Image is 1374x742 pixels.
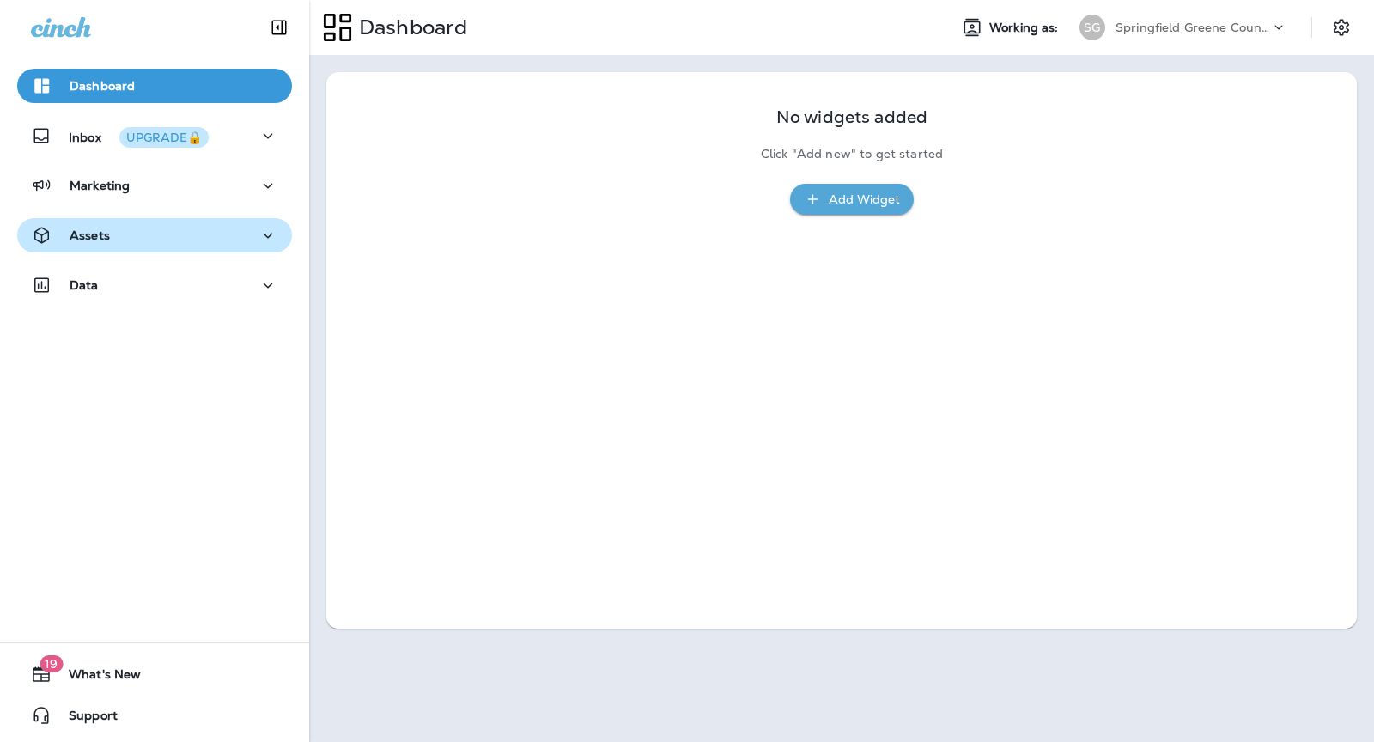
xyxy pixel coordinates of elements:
[17,119,292,153] button: InboxUPGRADE🔒
[69,127,209,145] p: Inbox
[761,147,943,161] p: Click "Add new" to get started
[17,69,292,103] button: Dashboard
[1326,12,1357,43] button: Settings
[70,179,130,192] p: Marketing
[40,655,63,672] span: 19
[126,131,202,143] div: UPGRADE🔒
[17,218,292,252] button: Assets
[17,698,292,733] button: Support
[52,709,118,729] span: Support
[17,657,292,691] button: 19What's New
[776,110,927,125] p: No widgets added
[70,79,135,93] p: Dashboard
[70,228,110,242] p: Assets
[70,278,99,292] p: Data
[1116,21,1270,34] p: Springfield Greene County Parks and Golf
[790,184,914,216] button: Add Widget
[17,268,292,302] button: Data
[255,10,303,45] button: Collapse Sidebar
[52,667,141,688] span: What's New
[829,189,900,210] div: Add Widget
[989,21,1062,35] span: Working as:
[352,15,467,40] p: Dashboard
[1079,15,1105,40] div: SG
[17,168,292,203] button: Marketing
[119,127,209,148] button: UPGRADE🔒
